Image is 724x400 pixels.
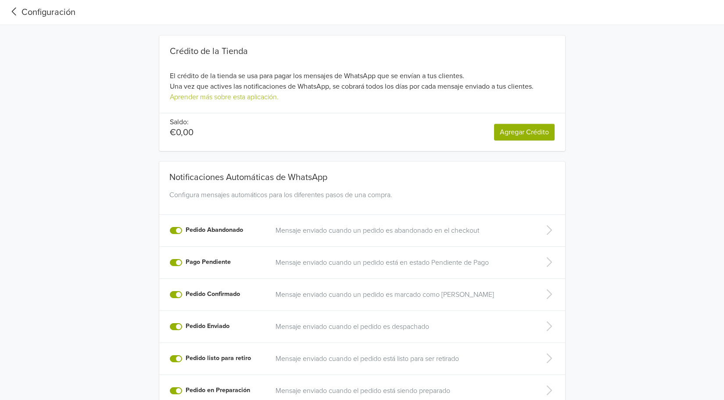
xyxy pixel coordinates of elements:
a: Mensaje enviado cuando el pedido está siendo preparado [276,386,527,396]
a: Mensaje enviado cuando el pedido es despachado [276,321,527,332]
p: €0,00 [170,127,194,138]
label: Pedido Abandonado [186,225,243,235]
a: Mensaje enviado cuando un pedido está en estado Pendiente de Pago [276,257,527,268]
p: Saldo: [170,117,194,127]
a: Configuración [7,6,75,19]
label: Pedido Enviado [186,321,229,331]
a: Mensaje enviado cuando un pedido es marcado como [PERSON_NAME] [276,289,527,300]
a: Aprender más sobre esta aplicación. [170,93,279,101]
a: Mensaje enviado cuando el pedido está listo para ser retirado [276,353,527,364]
label: Pedido listo para retiro [186,353,251,363]
div: El crédito de la tienda se usa para pagar los mensajes de WhatsApp que se envían a tus clientes. ... [159,46,565,102]
a: Mensaje enviado cuando un pedido es abandonado en el checkout [276,225,527,236]
div: Notificaciones Automáticas de WhatsApp [166,162,559,186]
label: Pedido en Preparación [186,386,250,395]
div: Configura mensajes automáticos para los diferentes pasos de una compra. [166,190,559,211]
label: Pago Pendiente [186,257,231,267]
a: Agregar Crédito [494,124,555,141]
div: Crédito de la Tienda [170,46,555,57]
label: Pedido Confirmado [186,289,240,299]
